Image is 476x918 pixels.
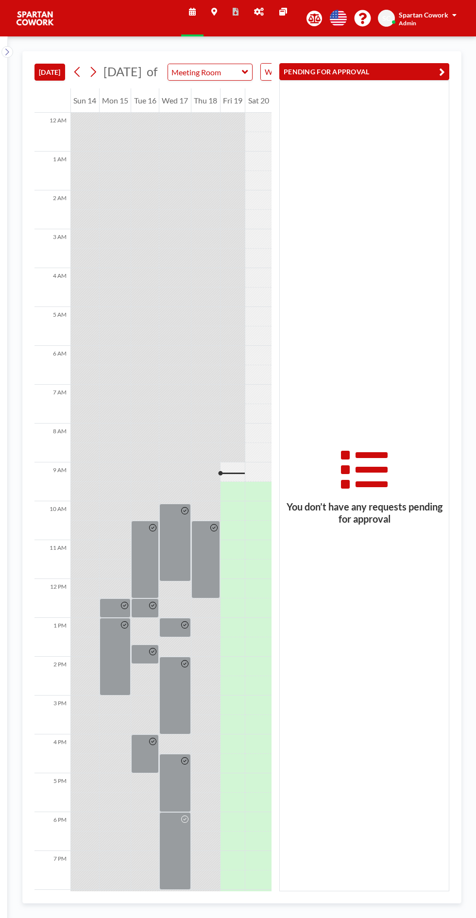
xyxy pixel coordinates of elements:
div: Mon 15 [100,88,131,113]
img: organization-logo [16,9,54,28]
div: 7 PM [34,851,70,890]
div: 1 AM [34,152,70,190]
div: 2 AM [34,190,70,229]
div: 1 PM [34,618,70,657]
div: 3 AM [34,229,70,268]
div: 5 AM [34,307,70,346]
div: 7 AM [34,385,70,424]
span: Admin [399,19,416,27]
div: Wed 17 [159,88,191,113]
div: 10 AM [34,501,70,540]
span: [DATE] [103,64,142,79]
div: 4 PM [34,734,70,773]
div: 4 AM [34,268,70,307]
span: Spartan Cowork [399,11,448,19]
div: 2 PM [34,657,70,696]
button: PENDING FOR APPROVAL [279,63,449,80]
div: 8 AM [34,424,70,462]
span: WEEKLY VIEW [263,66,318,78]
div: 12 PM [34,579,70,618]
div: 3 PM [34,696,70,734]
div: Search for option [261,64,345,80]
div: Sun 14 [71,88,99,113]
div: Sat 20 [245,88,272,113]
div: 5 PM [34,773,70,812]
span: SC [382,14,391,23]
div: Thu 18 [191,88,220,113]
div: 9 AM [34,462,70,501]
h3: You don’t have any requests pending for approval [280,501,449,525]
div: Tue 16 [131,88,159,113]
button: [DATE] [34,64,65,81]
span: of [147,64,157,79]
input: Meeting Room [168,64,242,80]
div: 6 AM [34,346,70,385]
div: Fri 19 [221,88,245,113]
div: 11 AM [34,540,70,579]
div: 6 PM [34,812,70,851]
div: 12 AM [34,113,70,152]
